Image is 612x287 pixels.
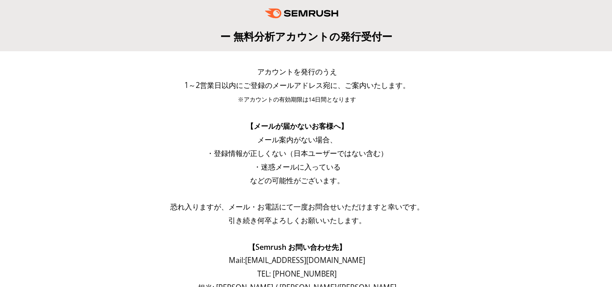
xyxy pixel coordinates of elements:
[170,202,424,212] span: 恐れ入りますが、メール・お電話にて一度お問合せいただけますと幸いです。
[238,96,356,103] span: ※アカウントの有効期限は14日間となります
[246,121,348,131] span: 【メールが届かないお客様へ】
[207,148,388,158] span: ・登録情報が正しくない（日本ユーザーではない含む）
[254,162,341,172] span: ・迷惑メールに入っている
[220,29,392,44] span: ー 無料分析アカウントの発行受付ー
[257,269,337,279] span: TEL: [PHONE_NUMBER]
[257,67,337,77] span: アカウントを発行のうえ
[228,215,366,225] span: 引き続き何卒よろしくお願いいたします。
[250,175,344,185] span: などの可能性がございます。
[184,80,410,90] span: 1～2営業日以内にご登録のメールアドレス宛に、ご案内いたします。
[229,255,365,265] span: Mail: [EMAIL_ADDRESS][DOMAIN_NAME]
[257,135,337,145] span: メール案内がない場合、
[248,242,346,252] span: 【Semrush お問い合わせ先】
